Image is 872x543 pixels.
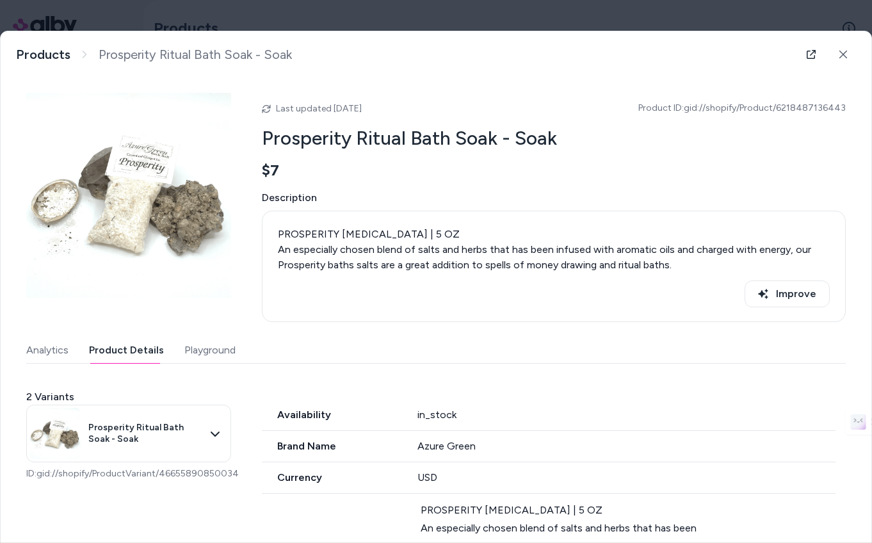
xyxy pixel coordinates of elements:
[638,102,846,115] span: Product ID: gid://shopify/Product/6218487136443
[16,47,292,63] nav: breadcrumb
[88,422,202,444] span: Prosperity Ritual Bath Soak - Soak
[262,190,846,206] span: Description
[262,407,402,423] span: Availability
[417,439,836,454] div: Azure Green
[184,337,236,363] button: Playground
[99,47,292,63] span: Prosperity Ritual Bath Soak - Soak
[421,501,732,519] div: PROSPERITY [MEDICAL_DATA] | 5 OZ
[26,467,231,480] p: ID: gid://shopify/ProductVariant/46655890850034
[26,405,231,462] button: Prosperity Ritual Bath Soak - Soak
[417,407,836,423] div: in_stock
[745,280,830,307] button: Improve
[26,389,74,405] span: 2 Variants
[26,337,69,363] button: Analytics
[262,439,402,454] span: Brand Name
[89,337,164,363] button: Product Details
[417,470,836,485] div: USD
[16,47,70,63] a: Products
[29,408,81,459] img: RBPRS1.png
[278,242,830,273] div: An especially chosen blend of salts and herbs that has been infused with aromatic oils and charge...
[276,103,362,114] span: Last updated [DATE]
[262,161,279,180] span: $7
[262,126,846,150] h2: Prosperity Ritual Bath Soak - Soak
[278,227,830,242] div: PROSPERITY [MEDICAL_DATA] | 5 OZ
[26,93,231,298] img: RBPRS1.png
[262,470,402,485] span: Currency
